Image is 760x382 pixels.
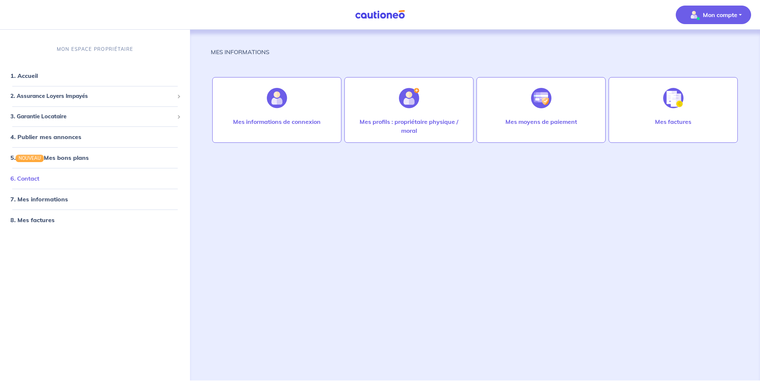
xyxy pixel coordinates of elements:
[10,72,38,79] a: 1. Accueil
[3,109,187,124] div: 3. Garantie Locataire
[10,195,68,203] a: 7. Mes informations
[10,112,174,121] span: 3. Garantie Locataire
[10,216,55,224] a: 8. Mes factures
[57,46,133,53] p: MON ESPACE PROPRIÉTAIRE
[211,47,269,56] p: MES INFORMATIONS
[3,150,187,165] div: 5.NOUVEAUMes bons plans
[688,9,700,21] img: illu_account_valid_menu.svg
[267,88,287,108] img: illu_account.svg
[531,88,551,108] img: illu_credit_card_no_anim.svg
[3,213,187,227] div: 8. Mes factures
[352,10,408,19] img: Cautioneo
[3,129,187,144] div: 4. Publier mes annonces
[703,10,737,19] p: Mon compte
[676,6,751,24] button: illu_account_valid_menu.svgMon compte
[10,154,89,161] a: 5.NOUVEAUMes bons plans
[233,117,321,126] p: Mes informations de connexion
[3,68,187,83] div: 1. Accueil
[505,117,577,126] p: Mes moyens de paiement
[399,88,419,108] img: illu_account_add.svg
[10,92,174,101] span: 2. Assurance Loyers Impayés
[352,117,466,135] p: Mes profils : propriétaire physique / moral
[10,133,81,141] a: 4. Publier mes annonces
[663,88,684,108] img: illu_invoice.svg
[3,192,187,207] div: 7. Mes informations
[655,117,691,126] p: Mes factures
[10,175,39,182] a: 6. Contact
[3,89,187,103] div: 2. Assurance Loyers Impayés
[3,171,187,186] div: 6. Contact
